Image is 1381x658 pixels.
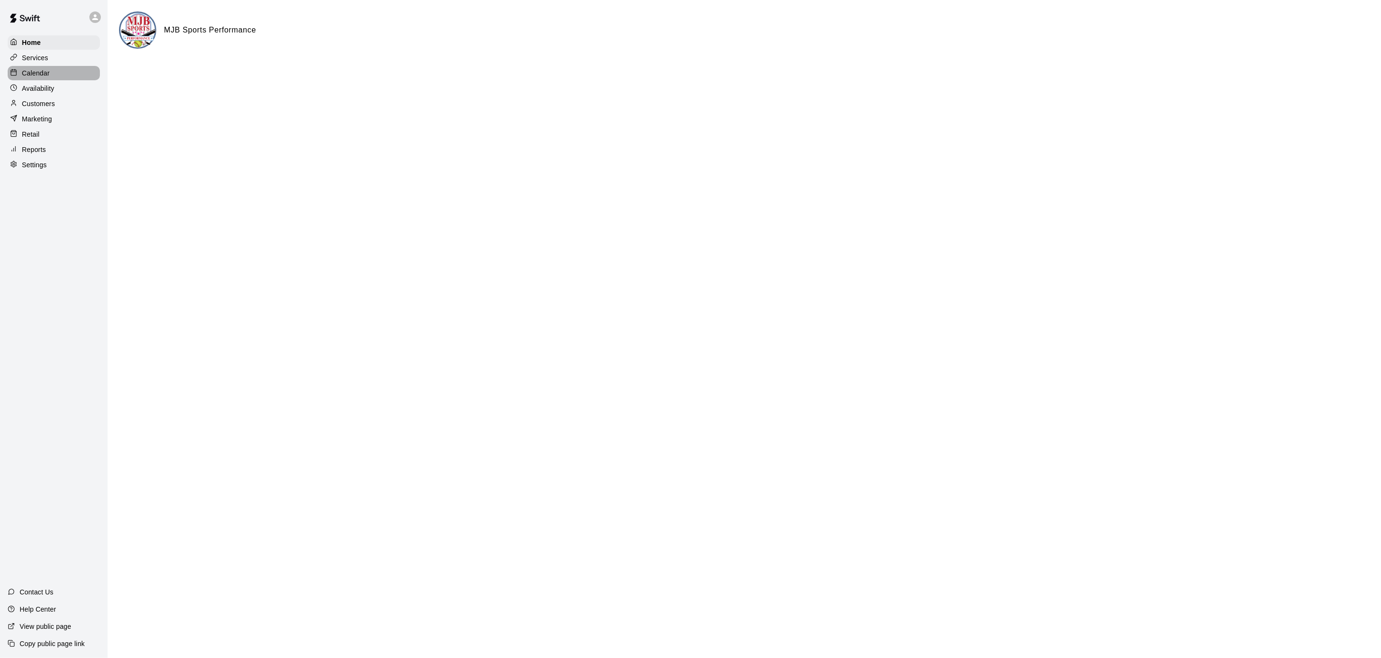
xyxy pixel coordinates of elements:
[20,604,56,614] p: Help Center
[22,84,54,93] p: Availability
[22,145,46,154] p: Reports
[8,97,100,111] a: Customers
[20,639,85,648] p: Copy public page link
[20,587,54,597] p: Contact Us
[8,127,100,141] a: Retail
[8,112,100,126] a: Marketing
[8,81,100,96] a: Availability
[164,24,256,36] h6: MJB Sports Performance
[20,622,71,631] p: View public page
[22,99,55,108] p: Customers
[120,13,156,49] img: MJB Sports Performance logo
[8,158,100,172] a: Settings
[22,114,52,124] p: Marketing
[22,68,50,78] p: Calendar
[22,129,40,139] p: Retail
[22,38,41,47] p: Home
[8,142,100,157] a: Reports
[8,35,100,50] a: Home
[8,66,100,80] a: Calendar
[22,160,47,170] p: Settings
[8,51,100,65] a: Services
[22,53,48,63] p: Services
